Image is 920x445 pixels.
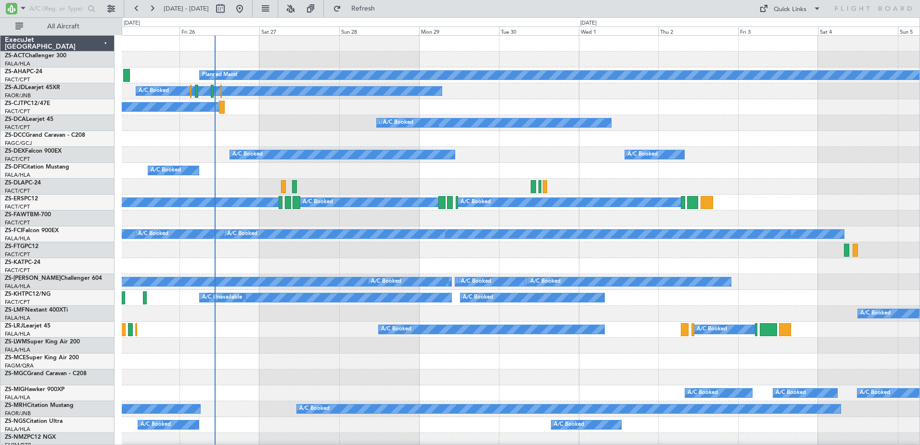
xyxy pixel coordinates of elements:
a: FAGM/QRA [5,362,34,369]
a: ZS-FTGPC12 [5,244,38,249]
div: A/C Unavailable [202,290,242,305]
a: ZS-MCESuper King Air 200 [5,355,79,361]
span: ZS-FCI [5,228,22,234]
a: ZS-DFICitation Mustang [5,164,69,170]
a: FAGC/GCJ [5,140,32,147]
span: ZS-LWM [5,339,27,345]
div: Thu 25 [100,26,179,35]
div: A/C Booked [697,322,727,337]
a: FACT/CPT [5,108,30,115]
span: ZS-[PERSON_NAME] [5,275,61,281]
div: Fri 3 [738,26,818,35]
div: Quick Links [774,5,806,14]
button: Quick Links [754,1,826,16]
div: A/C Booked [227,227,257,241]
div: A/C Booked [232,147,263,162]
span: ZS-MRH [5,403,27,408]
div: Mon 29 [419,26,499,35]
div: Thu 2 [658,26,738,35]
span: ZS-DCC [5,132,26,138]
a: FALA/HLA [5,60,30,67]
span: ZS-FAW [5,212,26,218]
div: A/C Booked [688,386,718,400]
div: A/C Booked [776,386,806,400]
div: A/C Booked [151,163,181,178]
div: A/C Booked [299,402,330,416]
span: ZS-LMF [5,307,25,313]
a: FALA/HLA [5,314,30,322]
a: ZS-DLAPC-24 [5,180,41,186]
a: FALA/HLA [5,346,30,353]
a: FALA/HLA [5,283,30,290]
div: A/C Booked [530,275,561,289]
div: A/C Booked [461,275,491,289]
div: A/C Booked [381,322,411,337]
a: ZS-CJTPC12/47E [5,101,50,106]
span: ZS-CJT [5,101,24,106]
a: FACT/CPT [5,219,30,226]
a: FAOR/JNB [5,92,31,99]
div: Planned Maint [202,68,237,82]
a: ZS-MIGHawker 900XP [5,387,64,393]
a: ZS-KHTPC12/NG [5,291,51,297]
a: FALA/HLA [5,426,30,433]
button: All Aircraft [11,19,104,34]
a: ZS-FAWTBM-700 [5,212,51,218]
div: [DATE] [580,19,597,27]
a: ZS-AJDLearjet 45XR [5,85,60,91]
div: A/C Booked [554,418,584,432]
a: ZS-LWMSuper King Air 200 [5,339,80,345]
a: ZS-NGSCitation Ultra [5,419,63,424]
div: A/C Booked [139,84,169,98]
button: Refresh [329,1,386,16]
span: ZS-NGS [5,419,26,424]
div: A/C Booked [383,116,413,130]
a: ZS-KATPC-24 [5,260,40,265]
a: FALA/HLA [5,330,30,338]
a: ZS-AHAPC-24 [5,69,42,75]
a: ZS-DCALearjet 45 [5,117,53,122]
a: ZS-LRJLearjet 45 [5,323,51,329]
span: [DATE] - [DATE] [164,4,209,13]
a: FACT/CPT [5,124,30,131]
a: FAOR/JNB [5,410,31,417]
span: ZS-ACT [5,53,25,59]
div: Sun 28 [339,26,419,35]
span: ZS-DCA [5,117,26,122]
a: FACT/CPT [5,203,30,210]
a: ZS-MGCGrand Caravan - C208 [5,371,87,377]
a: ZS-ACTChallenger 300 [5,53,66,59]
div: [DATE] [124,19,140,27]
div: A/C Booked [627,147,658,162]
div: Wed 1 [579,26,659,35]
div: A/C Booked [460,195,491,209]
a: ZS-FCIFalcon 900EX [5,228,59,234]
span: Refresh [343,5,383,12]
span: ZS-MIG [5,387,25,393]
a: FALA/HLA [5,235,30,242]
span: ZS-MGC [5,371,27,377]
a: ZS-NMZPC12 NGX [5,434,56,440]
span: ZS-KHT [5,291,25,297]
div: A/C Booked [463,290,493,305]
a: FALA/HLA [5,171,30,179]
div: A/C Booked [379,116,409,130]
div: A/C Booked [138,227,168,241]
div: A/C Booked [860,306,891,321]
div: A/C Booked [303,195,333,209]
span: ZS-AJD [5,85,25,91]
span: ZS-DFI [5,164,23,170]
span: ZS-KAT [5,260,25,265]
div: A/C Booked [860,386,890,400]
a: FACT/CPT [5,187,30,195]
div: Fri 26 [179,26,259,35]
div: Tue 30 [499,26,579,35]
a: FACT/CPT [5,156,30,163]
a: ZS-[PERSON_NAME]Challenger 604 [5,275,102,281]
span: ZS-ERS [5,196,24,202]
a: ZS-DEXFalcon 900EX [5,148,62,154]
span: ZS-DEX [5,148,25,154]
div: Sat 4 [818,26,898,35]
a: FACT/CPT [5,299,30,306]
span: ZS-NMZ [5,434,27,440]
